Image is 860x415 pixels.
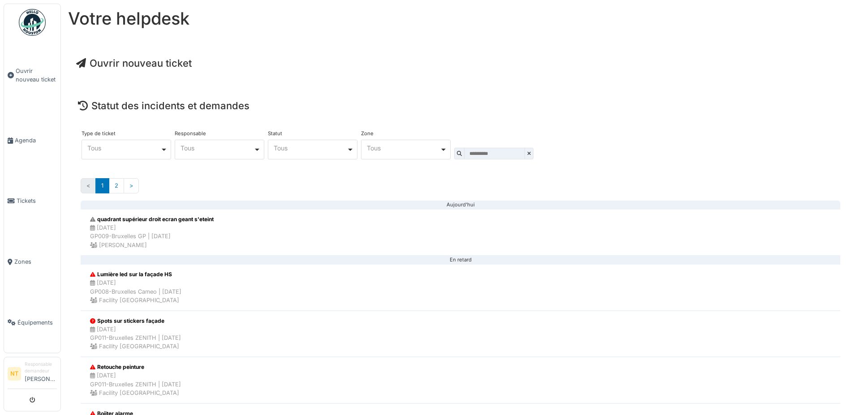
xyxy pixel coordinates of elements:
[95,178,109,193] a: 1
[4,292,60,353] a: Équipements
[90,215,214,223] div: quadrant supérieur droit ecran geant s'eteint
[8,367,21,381] li: NT
[17,318,57,327] span: Équipements
[90,317,181,325] div: Spots sur stickers façade
[19,9,46,36] img: Badge_color-CXgf-gQk.svg
[81,264,840,311] a: Lumière led sur la façade HS [DATE]GP008-Bruxelles Cameo | [DATE] Facility [GEOGRAPHIC_DATA]
[81,357,840,403] a: Retouche peinture [DATE]GP011-Bruxelles ZENITH | [DATE] Facility [GEOGRAPHIC_DATA]
[4,231,60,292] a: Zones
[16,67,57,84] span: Ouvrir nouveau ticket
[4,41,60,110] a: Ouvrir nouveau ticket
[361,131,374,136] label: Zone
[90,371,181,397] div: [DATE] GP011-Bruxelles ZENITH | [DATE] Facility [GEOGRAPHIC_DATA]
[8,361,57,389] a: NT Responsable demandeur[PERSON_NAME]
[90,278,181,304] div: [DATE] GP008-Bruxelles Cameo | [DATE] Facility [GEOGRAPHIC_DATA]
[81,178,840,200] nav: Pages
[109,178,124,193] a: 2
[90,270,181,278] div: Lumière led sur la façade HS
[181,145,254,150] div: Tous
[81,311,840,357] a: Spots sur stickers façade [DATE]GP011-Bruxelles ZENITH | [DATE] Facility [GEOGRAPHIC_DATA]
[90,363,181,371] div: Retouche peinture
[88,205,833,205] div: Aujourd'hui
[87,145,160,150] div: Tous
[78,100,843,111] h4: Statut des incidents et demandes
[268,131,282,136] label: Statut
[90,325,181,351] div: [DATE] GP011-Bruxelles ZENITH | [DATE] Facility [GEOGRAPHIC_DATA]
[4,110,60,171] a: Agenda
[124,178,139,193] a: Suivant
[82,131,116,136] label: Type de ticket
[25,361,57,375] div: Responsable demandeur
[175,131,206,136] label: Responsable
[14,257,57,266] span: Zones
[76,57,192,69] a: Ouvrir nouveau ticket
[367,145,440,150] div: Tous
[88,260,833,261] div: En retard
[25,361,57,387] li: [PERSON_NAME]
[81,209,840,256] a: quadrant supérieur droit ecran geant s'eteint [DATE]GP009-Bruxelles GP | [DATE] [PERSON_NAME]
[17,197,57,205] span: Tickets
[90,223,214,249] div: [DATE] GP009-Bruxelles GP | [DATE] [PERSON_NAME]
[4,171,60,231] a: Tickets
[274,145,347,150] div: Tous
[15,136,57,145] span: Agenda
